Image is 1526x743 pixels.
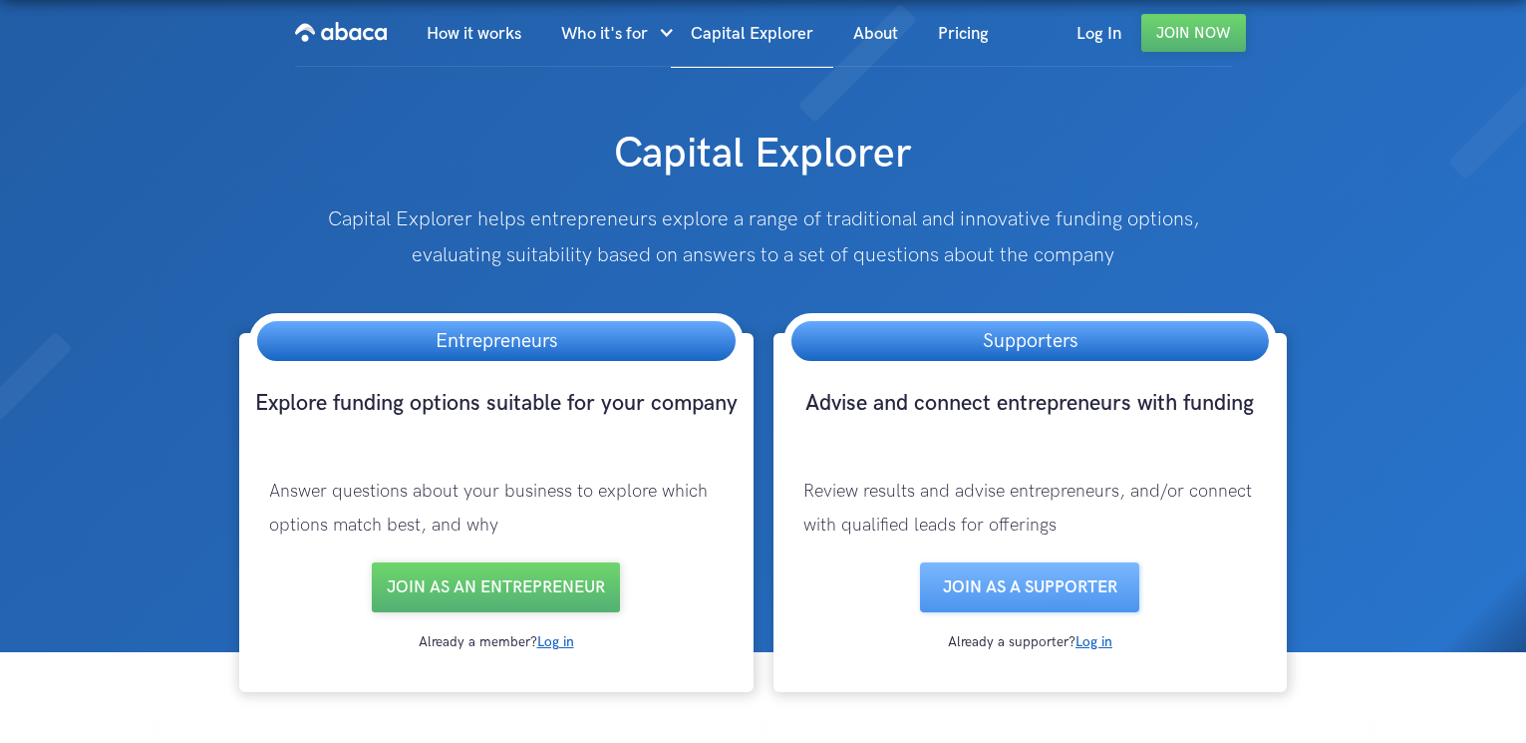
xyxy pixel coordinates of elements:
[249,455,744,562] p: Answer questions about your business to explore which options match best, and why
[537,633,574,650] a: Log in
[249,632,744,652] div: Already a member?
[783,389,1278,455] h3: Advise and connect entrepreneurs with funding
[783,632,1278,652] div: Already a supporter?
[963,321,1097,361] h3: Supporters
[372,562,620,612] a: Join as an entrepreneur
[783,455,1278,562] p: Review results and advise entrepreneurs, and/or connect with qualified leads for offerings
[416,321,577,361] h3: Entrepreneurs
[1141,14,1246,52] a: Join Now
[249,389,744,455] h3: Explore funding options suitable for your company
[920,562,1139,612] a: Join as a SUPPORTER
[1075,633,1112,650] a: Log in
[305,201,1221,273] p: Capital Explorer helps entrepreneurs explore a range of traditional and innovative funding option...
[382,108,1145,182] h1: Capital Explorer
[295,16,387,48] img: Abaca logo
